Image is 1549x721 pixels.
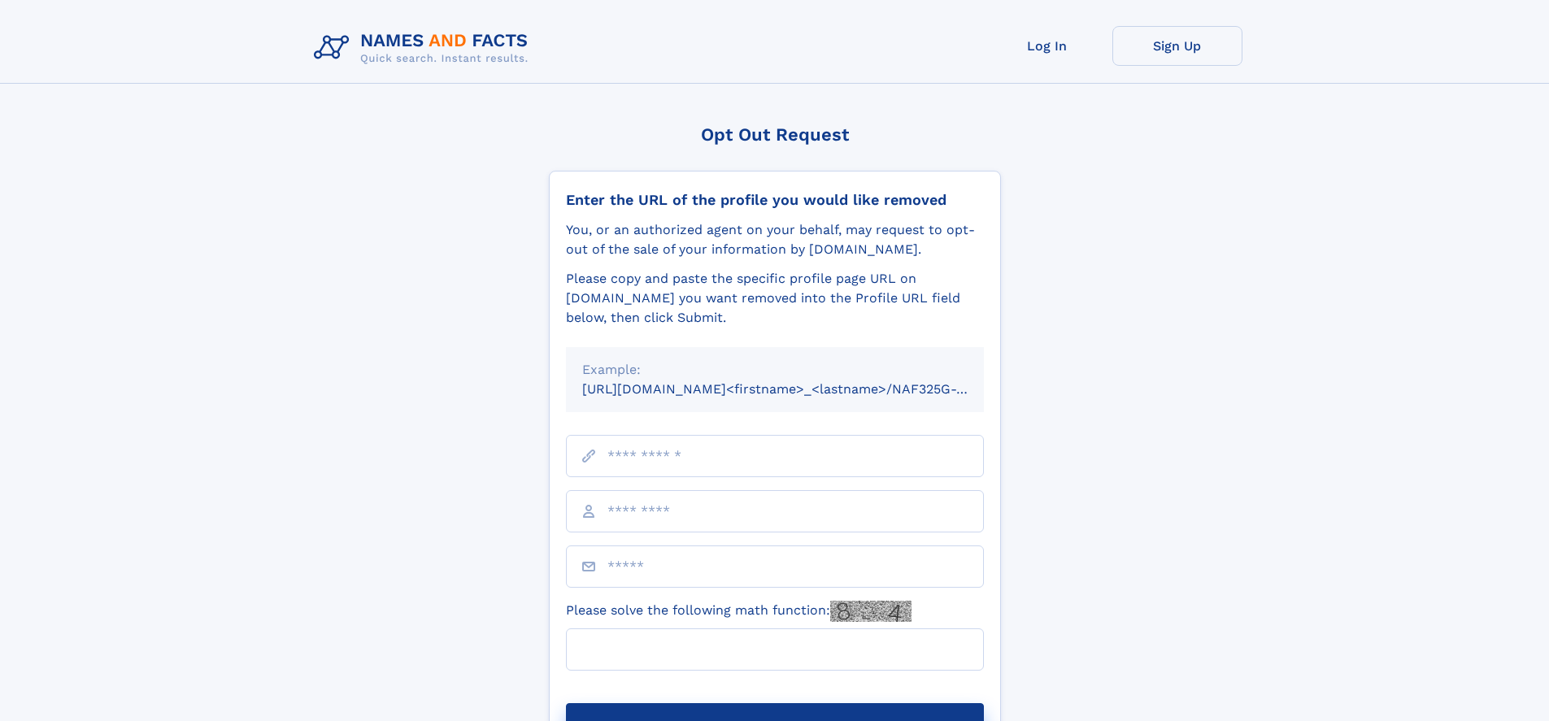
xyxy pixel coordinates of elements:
[982,26,1112,66] a: Log In
[582,381,1015,397] small: [URL][DOMAIN_NAME]<firstname>_<lastname>/NAF325G-xxxxxxxx
[566,191,984,209] div: Enter the URL of the profile you would like removed
[566,601,912,622] label: Please solve the following math function:
[566,220,984,259] div: You, or an authorized agent on your behalf, may request to opt-out of the sale of your informatio...
[582,360,968,380] div: Example:
[1112,26,1242,66] a: Sign Up
[566,269,984,328] div: Please copy and paste the specific profile page URL on [DOMAIN_NAME] you want removed into the Pr...
[549,124,1001,145] div: Opt Out Request
[307,26,542,70] img: Logo Names and Facts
